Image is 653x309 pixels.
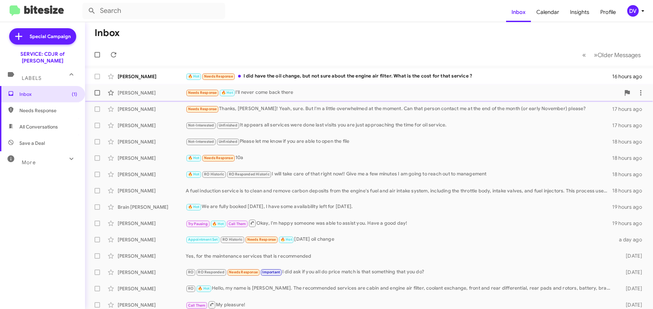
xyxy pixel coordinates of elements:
[627,5,639,17] div: DV
[186,105,612,113] div: Thanks, [PERSON_NAME]! Yeah, sure. But I'm a little overwhelmed at the moment. Can that person co...
[95,28,120,38] h1: Inbox
[9,28,76,45] a: Special Campaign
[229,270,258,274] span: Needs Response
[594,51,598,59] span: »
[615,269,648,276] div: [DATE]
[582,51,586,59] span: «
[188,237,218,242] span: Appointment Set
[19,140,45,147] span: Save a Deal
[118,236,186,243] div: [PERSON_NAME]
[578,48,590,62] button: Previous
[118,302,186,308] div: [PERSON_NAME]
[595,2,621,22] a: Profile
[219,139,237,144] span: Unfinished
[612,138,648,145] div: 18 hours ago
[118,138,186,145] div: [PERSON_NAME]
[188,286,194,291] span: RO
[186,154,612,162] div: 10a
[262,270,280,274] span: Important
[186,285,615,292] div: Hello, my name is [PERSON_NAME]. The recommended services are cabin and engine air filter, coolan...
[198,270,224,274] span: RO Responded
[188,222,208,226] span: Try Pausing
[188,270,194,274] span: RO
[188,156,200,160] span: 🔥 Hot
[82,3,225,19] input: Search
[186,301,615,309] div: My pleasure!
[621,5,646,17] button: DV
[188,123,214,127] span: Not-Interested
[612,122,648,129] div: 17 hours ago
[30,33,71,40] span: Special Campaign
[188,139,214,144] span: Not-Interested
[188,172,200,176] span: 🔥 Hot
[22,159,36,166] span: More
[188,303,206,308] span: Call Them
[186,253,615,259] div: Yes, for the maintenance services that is recommended
[612,187,648,194] div: 18 hours ago
[118,89,186,96] div: [PERSON_NAME]
[531,2,565,22] a: Calendar
[221,90,233,95] span: 🔥 Hot
[590,48,645,62] button: Next
[219,123,237,127] span: Unfinished
[212,222,224,226] span: 🔥 Hot
[186,219,612,227] div: Okay, I'm happy someone was able to assist you. Have a good day!
[118,253,186,259] div: [PERSON_NAME]
[612,73,648,80] div: 16 hours ago
[118,106,186,113] div: [PERSON_NAME]
[615,285,648,292] div: [DATE]
[612,106,648,113] div: 17 hours ago
[229,222,246,226] span: Call Them
[186,170,612,178] div: I will take care of that right now!! Give me a few minutes I am going to reach out to management
[186,268,615,276] div: I did ask if you all do price match is that something that you do?
[204,74,233,79] span: Needs Response
[22,75,41,81] span: Labels
[72,91,77,98] span: (1)
[204,156,233,160] span: Needs Response
[19,91,77,98] span: Inbox
[229,172,270,176] span: RO Responded Historic
[612,204,648,210] div: 19 hours ago
[188,74,200,79] span: 🔥 Hot
[19,123,58,130] span: All Conversations
[118,220,186,227] div: [PERSON_NAME]
[198,286,210,291] span: 🔥 Hot
[247,237,276,242] span: Needs Response
[565,2,595,22] a: Insights
[186,187,612,194] div: A fuel induction service is to clean and remove carbon deposits from the engine's fuel and air in...
[615,302,648,308] div: [DATE]
[612,171,648,178] div: 18 hours ago
[204,172,224,176] span: RO Historic
[186,89,620,97] div: I'll never come back there
[615,253,648,259] div: [DATE]
[118,155,186,161] div: [PERSON_NAME]
[118,73,186,80] div: [PERSON_NAME]
[186,138,612,145] div: Please let me know if you are able to open the file
[186,121,612,129] div: It appears all services were done last visits you are just approaching the time for oil service.
[612,220,648,227] div: 19 hours ago
[118,122,186,129] div: [PERSON_NAME]
[281,237,292,242] span: 🔥 Hot
[615,236,648,243] div: a day ago
[118,171,186,178] div: [PERSON_NAME]
[118,187,186,194] div: [PERSON_NAME]
[118,269,186,276] div: [PERSON_NAME]
[186,203,612,211] div: We are fully booked [DATE], I have some availability left for [DATE].
[186,236,615,243] div: [DATE] oil change
[222,237,242,242] span: RO Historic
[118,204,186,210] div: Brain [PERSON_NAME]
[188,107,217,111] span: Needs Response
[118,285,186,292] div: [PERSON_NAME]
[186,72,612,80] div: I did have the oil change, but not sure about the engine air filter. What is the cost for that se...
[506,2,531,22] a: Inbox
[612,155,648,161] div: 18 hours ago
[598,51,641,59] span: Older Messages
[19,107,77,114] span: Needs Response
[579,48,645,62] nav: Page navigation example
[188,205,200,209] span: 🔥 Hot
[188,90,217,95] span: Needs Response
